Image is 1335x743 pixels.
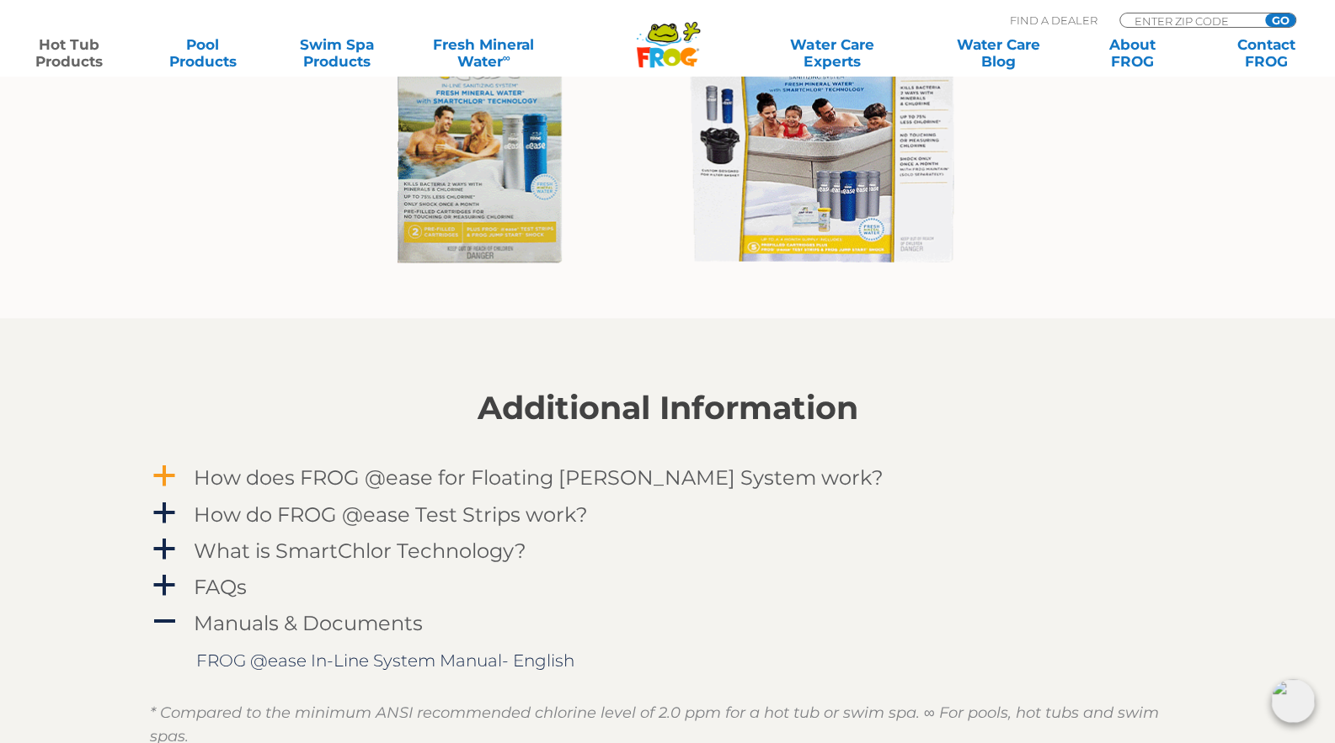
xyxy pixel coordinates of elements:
[152,572,177,597] span: a
[194,539,526,561] h4: What is SmartChlor Technology?
[1010,13,1097,28] p: Find A Dealer
[194,466,884,489] h4: How does FROG @ease for Floating [PERSON_NAME] System work?
[194,575,247,597] h4: FAQs
[1265,13,1295,27] input: GO
[152,500,177,525] span: a
[17,36,121,70] a: Hot TubProducts
[419,36,549,70] a: Fresh MineralWater∞
[1271,679,1315,723] img: openIcon
[152,464,177,489] span: a
[150,534,1186,565] a: a What is SmartChlor Technology?
[1214,36,1318,70] a: ContactFROG
[152,608,177,634] span: A
[194,611,423,634] h4: Manuals & Documents
[194,502,588,525] h4: How do FROG @ease Test Strips work?
[151,36,255,70] a: PoolProducts
[150,571,1186,602] a: a FAQs
[747,36,916,70] a: Water CareExperts
[150,462,1186,493] a: a How does FROG @ease for Floating [PERSON_NAME] System work?
[1133,13,1247,28] input: Zip Code Form
[947,36,1051,70] a: Water CareBlog
[502,51,510,64] sup: ∞
[152,536,177,561] span: a
[196,650,574,670] a: FROG @ease In-Line System Manual- English
[285,36,389,70] a: Swim SpaProducts
[1080,36,1184,70] a: AboutFROG
[150,607,1186,638] a: A Manuals & Documents
[150,498,1186,529] a: a How do FROG @ease Test Strips work?
[150,390,1186,427] h2: Additional Information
